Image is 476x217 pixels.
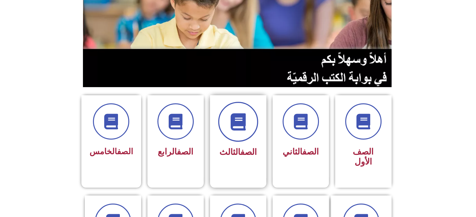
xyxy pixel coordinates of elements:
span: الثاني [283,147,319,157]
a: الصف [302,147,319,157]
span: الصف الأول [353,147,374,167]
span: الرابع [158,147,193,157]
span: الثالث [219,147,257,157]
a: الصف [117,147,133,156]
a: الصف [177,147,193,157]
a: الصف [240,147,257,157]
span: الخامس [90,147,133,156]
